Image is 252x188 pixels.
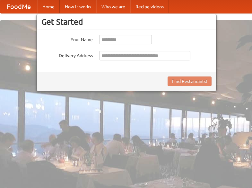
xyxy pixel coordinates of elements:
[37,0,60,13] a: Home
[41,51,93,59] label: Delivery Address
[168,76,212,86] button: Find Restaurants!
[96,0,130,13] a: Who we are
[41,35,93,43] label: Your Name
[130,0,169,13] a: Recipe videos
[0,0,37,13] a: FoodMe
[41,17,212,27] h3: Get Started
[60,0,96,13] a: How it works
